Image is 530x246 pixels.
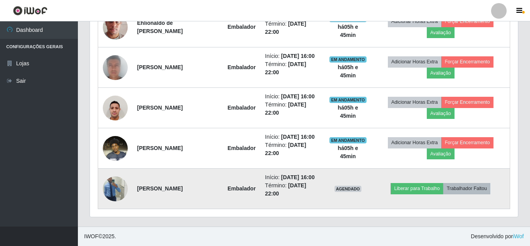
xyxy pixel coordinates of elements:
[427,68,454,79] button: Avaliação
[338,24,358,38] strong: há 05 h e 45 min
[281,53,315,59] time: [DATE] 16:00
[427,148,454,159] button: Avaliação
[281,174,315,180] time: [DATE] 16:00
[427,108,454,119] button: Avaliação
[265,141,320,157] li: Término:
[427,27,454,38] button: Avaliação
[265,52,320,60] li: Início:
[513,233,524,239] a: iWof
[103,167,128,211] img: 1758314580385.jpeg
[13,6,48,16] img: CoreUI Logo
[265,133,320,141] li: Início:
[137,185,183,192] strong: [PERSON_NAME]
[227,185,255,192] strong: Embalador
[103,42,128,93] img: 1748706192585.jpeg
[103,5,128,49] img: 1675087680149.jpeg
[84,232,116,241] span: © 2025 .
[329,97,366,103] span: EM ANDAMENTO
[388,137,441,148] button: Adicionar Horas Extra
[137,105,183,111] strong: [PERSON_NAME]
[137,145,183,151] strong: [PERSON_NAME]
[338,145,358,159] strong: há 05 h e 45 min
[137,64,183,70] strong: [PERSON_NAME]
[265,60,320,77] li: Término:
[103,91,128,124] img: 1749045235898.jpeg
[227,145,255,151] strong: Embalador
[443,183,490,194] button: Trabalhador Faltou
[265,92,320,101] li: Início:
[388,16,441,27] button: Adicionar Horas Extra
[329,137,366,143] span: EM ANDAMENTO
[471,232,524,241] span: Desenvolvido por
[441,56,493,67] button: Forçar Encerramento
[103,132,128,165] img: 1754349368188.jpeg
[338,64,358,79] strong: há 05 h e 45 min
[335,186,362,192] span: AGENDADO
[265,173,320,181] li: Início:
[441,137,493,148] button: Forçar Encerramento
[265,181,320,198] li: Término:
[227,105,255,111] strong: Embalador
[329,56,366,63] span: EM ANDAMENTO
[338,105,358,119] strong: há 05 h e 45 min
[388,56,441,67] button: Adicionar Horas Extra
[388,97,441,108] button: Adicionar Horas Extra
[391,183,443,194] button: Liberar para Trabalho
[84,233,99,239] span: IWOF
[265,101,320,117] li: Término:
[265,20,320,36] li: Término:
[441,97,493,108] button: Forçar Encerramento
[441,16,493,27] button: Forçar Encerramento
[227,64,255,70] strong: Embalador
[281,134,315,140] time: [DATE] 16:00
[137,20,183,34] strong: Ehlionaldo de [PERSON_NAME]
[227,24,255,30] strong: Embalador
[281,93,315,99] time: [DATE] 16:00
